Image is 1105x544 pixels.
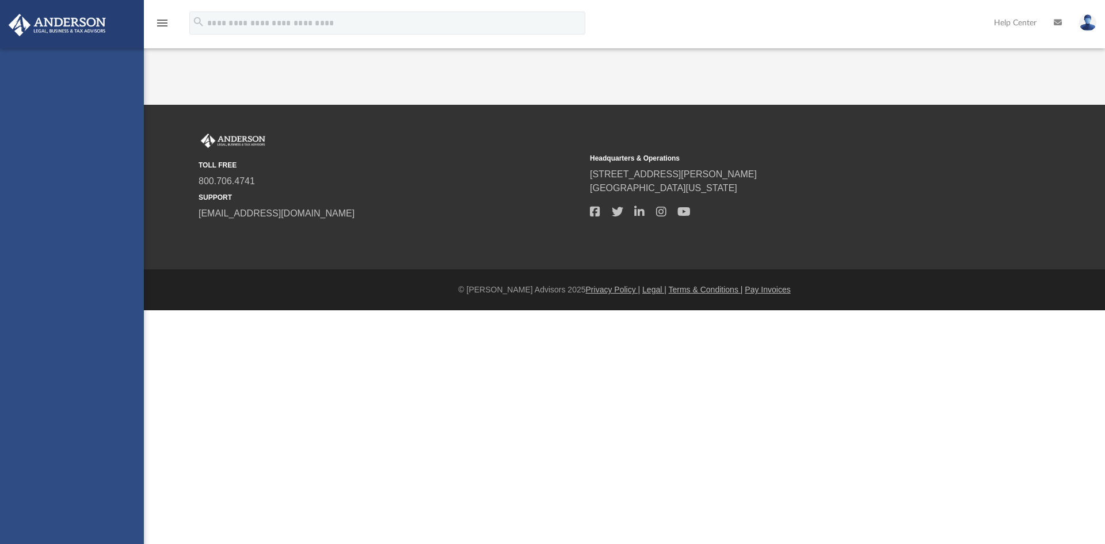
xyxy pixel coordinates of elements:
i: search [192,16,205,28]
a: Terms & Conditions | [669,285,743,294]
a: menu [155,22,169,30]
a: [EMAIL_ADDRESS][DOMAIN_NAME] [199,208,355,218]
img: User Pic [1079,14,1096,31]
img: Anderson Advisors Platinum Portal [5,14,109,36]
i: menu [155,16,169,30]
a: 800.706.4741 [199,176,255,186]
div: © [PERSON_NAME] Advisors 2025 [144,284,1105,296]
a: [STREET_ADDRESS][PERSON_NAME] [590,169,757,179]
small: Headquarters & Operations [590,153,973,163]
a: Privacy Policy | [586,285,641,294]
a: [GEOGRAPHIC_DATA][US_STATE] [590,183,737,193]
small: TOLL FREE [199,160,582,170]
a: Pay Invoices [745,285,790,294]
a: Legal | [642,285,666,294]
img: Anderson Advisors Platinum Portal [199,134,268,149]
small: SUPPORT [199,192,582,203]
